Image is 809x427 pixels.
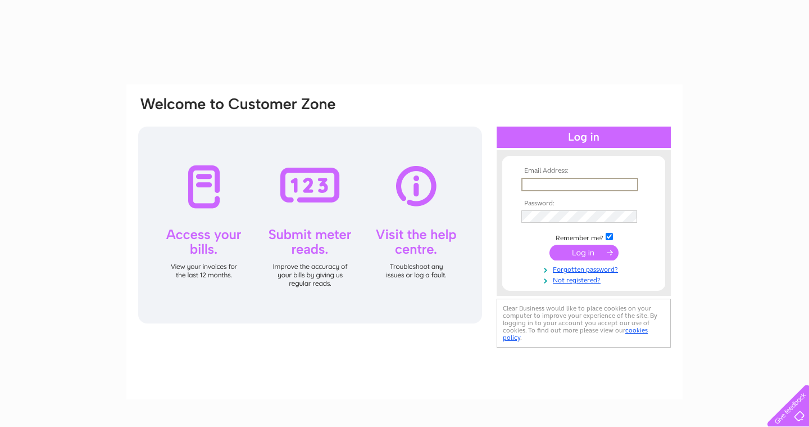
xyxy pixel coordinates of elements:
div: Clear Business would like to place cookies on your computer to improve your experience of the sit... [497,299,671,348]
th: Email Address: [519,167,649,175]
a: Not registered? [521,274,649,285]
input: Submit [549,245,619,260]
a: cookies policy [503,326,648,341]
td: Remember me? [519,231,649,242]
th: Password: [519,200,649,208]
a: Forgotten password? [521,263,649,274]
